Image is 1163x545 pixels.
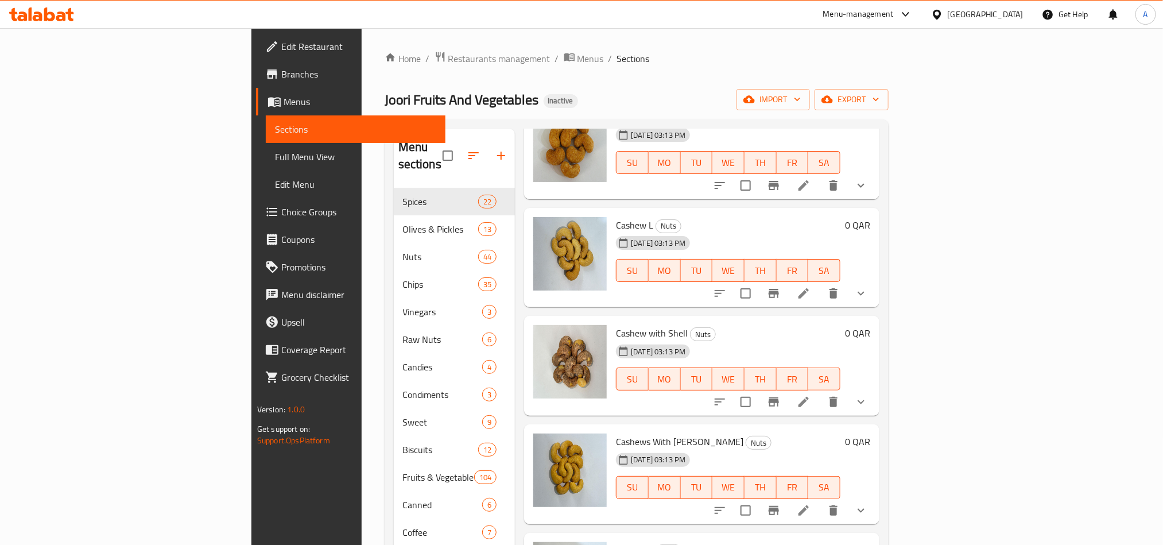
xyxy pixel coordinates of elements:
[482,305,497,319] div: items
[394,463,515,491] div: Fruits & Vegetables104
[483,389,496,400] span: 3
[460,142,487,169] span: Sort sections
[706,388,734,416] button: sort-choices
[403,388,482,401] span: Condiments
[746,92,801,107] span: import
[813,154,836,171] span: SA
[736,89,810,110] button: import
[403,525,482,539] span: Coffee
[257,422,310,436] span: Get support on:
[649,259,681,282] button: MO
[847,388,875,416] button: show more
[281,260,436,274] span: Promotions
[256,198,445,226] a: Choice Groups
[745,368,777,391] button: TH
[797,395,811,409] a: Edit menu item
[813,371,836,388] span: SA
[257,402,285,417] span: Version:
[717,371,740,388] span: WE
[478,277,497,291] div: items
[845,434,870,450] h6: 0 QAR
[823,7,894,21] div: Menu-management
[626,130,690,141] span: [DATE] 03:13 PM
[403,415,482,429] span: Sweet
[617,52,650,65] span: Sections
[266,143,445,171] a: Full Menu View
[478,443,497,457] div: items
[256,281,445,308] a: Menu disclaimer
[287,402,305,417] span: 1.0.0
[479,224,496,235] span: 13
[681,368,713,391] button: TU
[474,470,497,484] div: items
[781,154,804,171] span: FR
[797,179,811,192] a: Edit menu item
[403,333,482,346] span: Raw Nuts
[482,415,497,429] div: items
[256,364,445,391] a: Grocery Checklist
[746,436,772,450] div: Nuts
[649,476,681,499] button: MO
[533,434,607,507] img: Cashews With Lemon
[483,362,496,373] span: 4
[403,195,478,208] span: Spices
[394,353,515,381] div: Candies4
[760,280,788,307] button: Branch-specific-item
[385,87,539,113] span: Joori Fruits And Vegetables
[616,151,649,174] button: SU
[649,368,681,391] button: MO
[616,368,649,391] button: SU
[706,172,734,199] button: sort-choices
[256,60,445,88] a: Branches
[533,325,607,399] img: Cashew with Shell
[626,238,690,249] span: [DATE] 03:13 PM
[394,436,515,463] div: Biscuits12
[781,479,804,496] span: FR
[482,498,497,512] div: items
[403,443,478,457] span: Biscuits
[616,476,649,499] button: SU
[815,89,889,110] button: export
[281,233,436,246] span: Coupons
[281,67,436,81] span: Branches
[403,222,478,236] div: Olives & Pickles
[403,360,482,374] div: Candies
[653,371,676,388] span: MO
[479,444,496,455] span: 12
[256,33,445,60] a: Edit Restaurant
[685,479,708,496] span: TU
[577,52,604,65] span: Menus
[808,259,840,282] button: SA
[854,504,868,517] svg: Show Choices
[717,479,740,496] span: WE
[745,259,777,282] button: TH
[656,219,681,233] div: Nuts
[403,470,474,484] span: Fruits & Vegetables
[808,476,840,499] button: SA
[533,109,607,182] img: Cashew Krikri Spicy
[845,217,870,233] h6: 0 QAR
[483,417,496,428] span: 9
[616,259,649,282] button: SU
[616,324,688,342] span: Cashew with Shell
[403,498,482,512] span: Canned
[626,454,690,465] span: [DATE] 03:13 PM
[616,433,743,450] span: Cashews With [PERSON_NAME]
[482,333,497,346] div: items
[394,270,515,298] div: Chips35
[385,51,889,66] nav: breadcrumb
[808,368,840,391] button: SA
[749,371,772,388] span: TH
[403,250,478,264] span: Nuts
[394,381,515,408] div: Condiments3
[649,151,681,174] button: MO
[685,371,708,388] span: TU
[555,52,559,65] li: /
[394,326,515,353] div: Raw Nuts6
[681,259,713,282] button: TU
